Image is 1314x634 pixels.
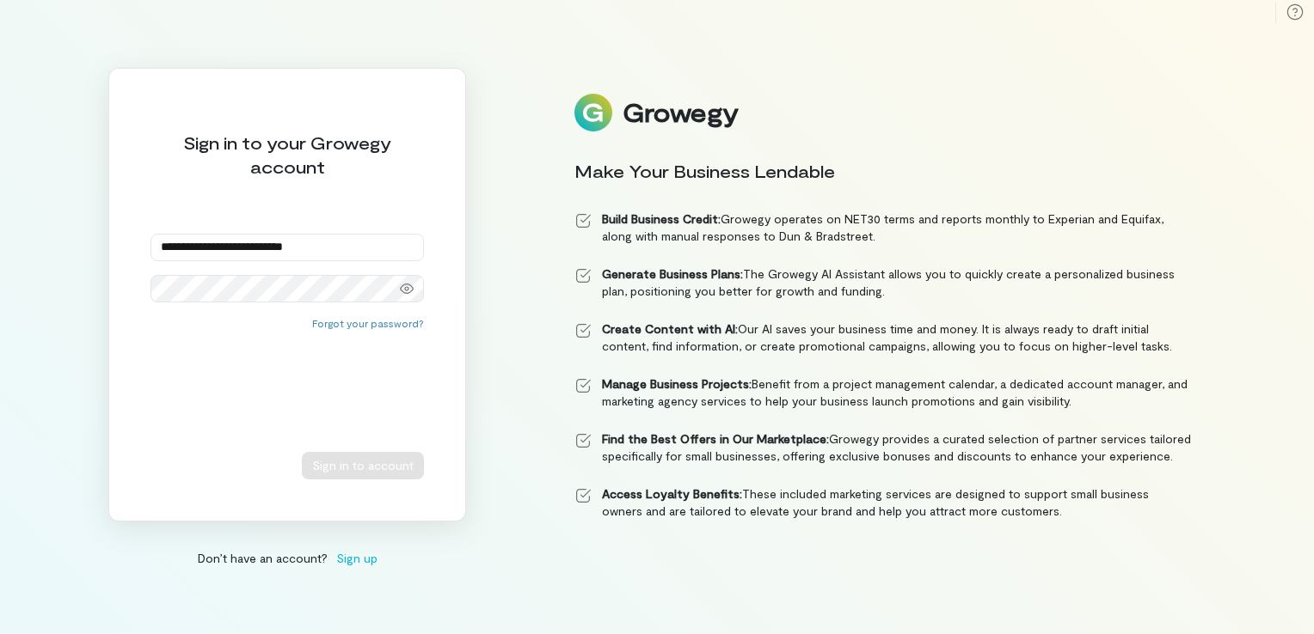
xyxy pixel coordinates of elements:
[574,265,1192,300] li: The Growegy AI Assistant allows you to quickly create a personalized business plan, positioning y...
[602,266,743,281] strong: Generate Business Plans:
[574,430,1192,465] li: Growegy provides a curated selection of partner services tailored specifically for small business...
[602,211,721,226] strong: Build Business Credit:
[602,321,738,336] strong: Create Content with AI:
[574,485,1192,520] li: These included marketing services are designed to support small business owners and are tailored ...
[574,94,612,131] img: Logo
[574,159,1192,183] div: Make Your Business Lendable
[574,320,1192,355] li: Our AI saves your business time and money. It is always ready to draft initial content, find info...
[336,549,378,567] span: Sign up
[602,486,742,501] strong: Access Loyalty Benefits:
[150,131,424,179] div: Sign in to your Growegy account
[602,431,829,446] strong: Find the Best Offers in Our Marketplace:
[312,316,424,330] button: Forgot your password?
[108,549,466,567] div: Don’t have an account?
[574,375,1192,410] li: Benefit from a project management calendar, a dedicated account manager, and marketing agency ser...
[574,210,1192,245] li: Growegy operates on NET30 terms and reports monthly to Experian and Equifax, along with manual re...
[302,452,424,479] button: Sign in to account
[602,376,752,391] strong: Manage Business Projects:
[623,98,738,127] div: Growegy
